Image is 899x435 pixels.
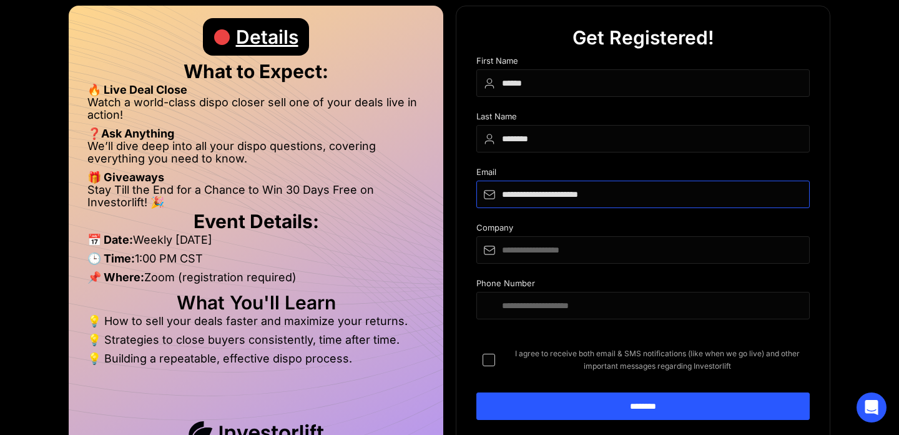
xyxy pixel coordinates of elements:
[87,233,133,246] strong: 📅 Date:
[87,96,425,127] li: Watch a world-class dispo closer sell one of your deals live in action!
[87,296,425,309] h2: What You'll Learn
[476,167,810,181] div: Email
[194,210,319,232] strong: Event Details:
[87,252,135,265] strong: 🕒 Time:
[476,112,810,125] div: Last Name
[87,171,164,184] strong: 🎁 Giveaways
[87,83,187,96] strong: 🔥 Live Deal Close
[857,392,887,422] div: Open Intercom Messenger
[505,347,810,372] span: I agree to receive both email & SMS notifications (like when we go live) and other important mess...
[87,184,425,209] li: Stay Till the End for a Chance to Win 30 Days Free on Investorlift! 🎉
[476,56,810,69] div: First Name
[476,279,810,292] div: Phone Number
[87,352,425,365] li: 💡 Building a repeatable, effective dispo process.
[87,234,425,252] li: Weekly [DATE]
[87,140,425,171] li: We’ll dive deep into all your dispo questions, covering everything you need to know.
[87,252,425,271] li: 1:00 PM CST
[87,271,425,290] li: Zoom (registration required)
[476,223,810,236] div: Company
[87,127,174,140] strong: ❓Ask Anything
[87,315,425,334] li: 💡 How to sell your deals faster and maximize your returns.
[236,18,298,56] div: Details
[572,19,714,56] div: Get Registered!
[87,334,425,352] li: 💡 Strategies to close buyers consistently, time after time.
[184,60,328,82] strong: What to Expect:
[87,271,144,284] strong: 📌 Where:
